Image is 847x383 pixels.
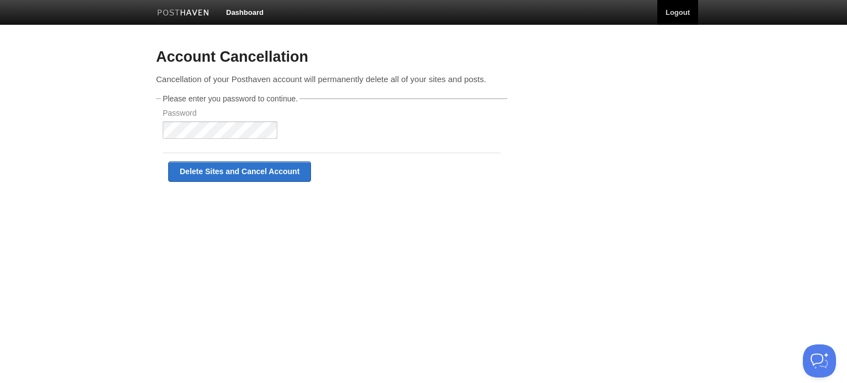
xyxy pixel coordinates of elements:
p: Cancellation of your Posthaven account will permanently delete all of your sites and posts. [156,73,507,85]
label: Password [163,109,277,120]
legend: Please enter you password to continue. [161,95,299,103]
img: Posthaven-bar [157,9,210,18]
h3: Account Cancellation [156,49,507,66]
input: Password [163,121,277,139]
iframe: Help Scout Beacon - Open [803,344,836,377]
input: Delete Sites and Cancel Account [168,161,311,182]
